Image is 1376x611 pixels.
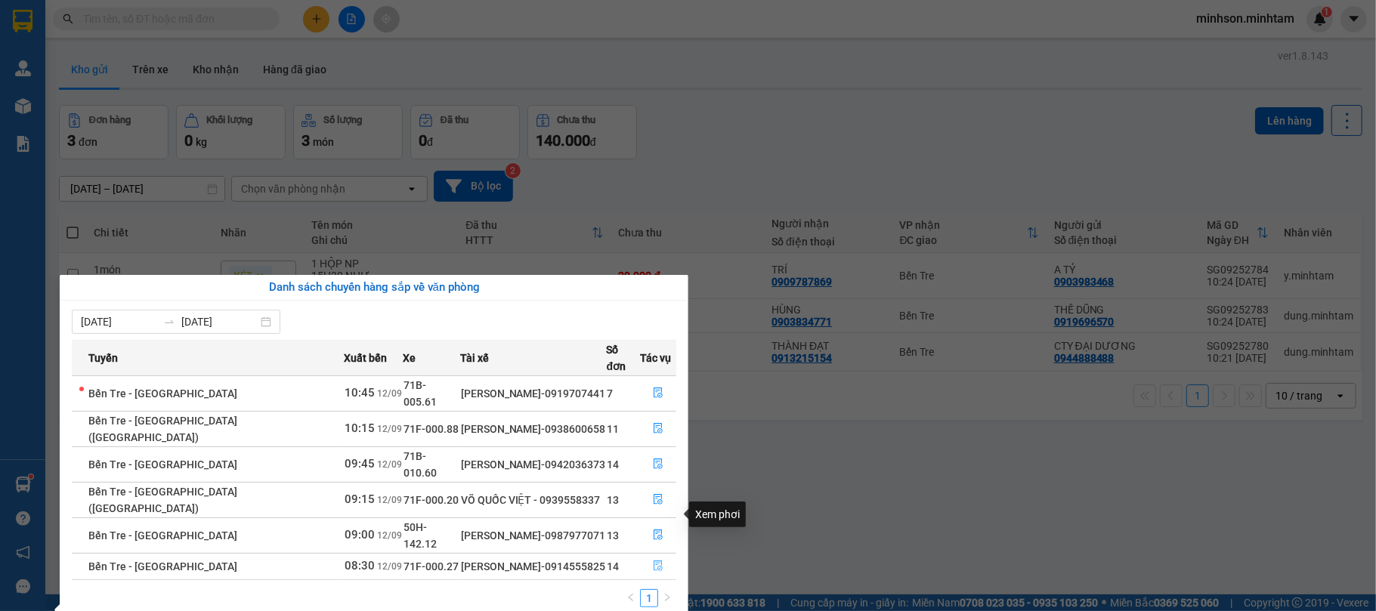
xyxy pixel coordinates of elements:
[641,523,676,548] button: file-done
[404,450,437,479] span: 71B-010.60
[181,313,258,330] input: Đến ngày
[653,423,663,435] span: file-done
[641,417,676,441] button: file-done
[689,501,746,527] div: Xem phơi
[88,387,237,400] span: Bến Tre - [GEOGRAPHIC_DATA]
[608,387,614,400] span: 7
[608,494,620,506] span: 13
[461,456,606,473] div: [PERSON_NAME]-0942036373
[377,459,402,470] span: 12/09
[608,423,620,435] span: 11
[88,560,237,572] span: Bến Tre - [GEOGRAPHIC_DATA]
[404,560,459,572] span: 71F-000.27
[460,350,489,366] span: Tài xế
[377,388,402,399] span: 12/09
[658,589,676,607] li: Next Page
[626,593,635,602] span: left
[345,492,375,506] span: 09:15
[345,528,375,542] span: 09:00
[461,492,606,508] div: VÕ QUỐC VIỆT - 0939558337
[345,559,375,572] span: 08:30
[404,379,437,408] span: 71B-005.61
[663,593,672,602] span: right
[377,530,402,541] span: 12/09
[345,386,375,400] span: 10:45
[88,350,118,366] span: Tuyến
[88,415,237,443] span: Bến Tre - [GEOGRAPHIC_DATA] ([GEOGRAPHIC_DATA])
[404,494,459,506] span: 71F-000.20
[608,560,620,572] span: 14
[641,554,676,579] button: file-done
[88,486,237,514] span: Bến Tre - [GEOGRAPHIC_DATA] ([GEOGRAPHIC_DATA])
[608,529,620,542] span: 13
[377,495,402,505] span: 12/09
[403,350,416,366] span: Xe
[163,316,175,328] span: to
[658,589,676,607] button: right
[641,452,676,477] button: file-done
[653,494,663,506] span: file-done
[344,350,387,366] span: Xuất bến
[88,529,237,542] span: Bến Tre - [GEOGRAPHIC_DATA]
[622,589,640,607] button: left
[345,457,375,471] span: 09:45
[641,381,676,406] button: file-done
[81,313,157,330] input: Từ ngày
[461,421,606,437] div: [PERSON_NAME]-0938600658
[622,589,640,607] li: Previous Page
[461,558,606,575] div: [PERSON_NAME]-0914555825
[653,560,663,572] span: file-done
[72,279,676,297] div: Danh sách chuyến hàng sắp về văn phòng
[404,423,459,435] span: 71F-000.88
[640,350,671,366] span: Tác vụ
[461,385,606,402] div: [PERSON_NAME]-0919707441
[377,561,402,572] span: 12/09
[653,529,663,542] span: file-done
[404,521,437,550] span: 50H-142.12
[653,387,663,400] span: file-done
[377,424,402,434] span: 12/09
[88,458,237,471] span: Bến Tre - [GEOGRAPHIC_DATA]
[345,421,375,435] span: 10:15
[641,488,676,512] button: file-done
[163,316,175,328] span: swap-right
[653,458,663,471] span: file-done
[607,341,640,375] span: Số đơn
[640,589,658,607] li: 1
[461,527,606,544] div: [PERSON_NAME]-0987977071
[608,458,620,471] span: 14
[641,590,657,606] a: 1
